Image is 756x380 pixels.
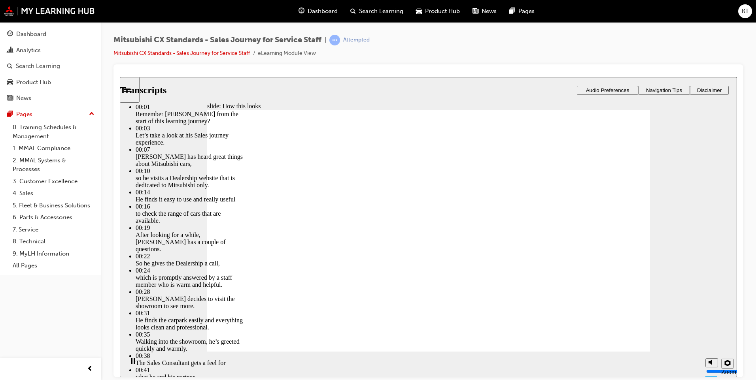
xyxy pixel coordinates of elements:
a: Search Learning [3,59,98,73]
div: 00:38 [16,275,127,282]
span: search-icon [7,63,13,70]
a: All Pages [9,260,98,272]
span: chart-icon [7,47,13,54]
span: search-icon [350,6,356,16]
div: 00:41 [16,290,127,297]
span: | [325,36,326,45]
a: pages-iconPages [503,3,541,19]
a: search-iconSearch Learning [344,3,410,19]
span: news-icon [472,6,478,16]
a: 3. Customer Excellence [9,175,98,188]
span: Search Learning [359,7,403,16]
span: car-icon [416,6,422,16]
span: guage-icon [299,6,304,16]
button: Pages [3,107,98,122]
div: Analytics [16,46,41,55]
span: Mitsubishi CX Standards - Sales Journey for Service Staff [113,36,321,45]
a: 9. MyLH Information [9,248,98,260]
a: Dashboard [3,27,98,41]
div: News [16,94,31,103]
span: News [482,7,497,16]
a: 7. Service [9,224,98,236]
a: Analytics [3,43,98,58]
a: 5. Fleet & Business Solutions [9,199,98,212]
a: 4. Sales [9,187,98,199]
a: 0. Training Schedules & Management [9,121,98,142]
span: KT [742,7,749,16]
a: 1. MMAL Compliance [9,142,98,154]
a: car-iconProduct Hub [410,3,466,19]
span: up-icon [89,109,94,119]
a: 2. MMAL Systems & Processes [9,154,98,175]
li: eLearning Module View [258,49,316,58]
div: Product Hub [16,78,51,87]
button: DashboardAnalyticsSearch LearningProduct HubNews [3,25,98,107]
div: Attempted [343,36,370,44]
a: news-iconNews [466,3,503,19]
div: Dashboard [16,30,46,39]
span: pages-icon [509,6,515,16]
a: 6. Parts & Accessories [9,211,98,224]
div: what he and his partner [PERSON_NAME] are looking for [16,297,127,311]
span: news-icon [7,95,13,102]
a: Product Hub [3,75,98,90]
span: learningRecordVerb_ATTEMPT-icon [329,35,340,45]
span: Dashboard [308,7,338,16]
div: The Sales Consultant gets a feel for [16,282,127,290]
div: Search Learning [16,62,60,71]
a: guage-iconDashboard [292,3,344,19]
span: prev-icon [87,364,93,374]
a: Mitsubishi CX Standards - Sales Journey for Service Staff [113,50,250,56]
span: guage-icon [7,31,13,38]
div: Pages [16,110,32,119]
a: 8. Technical [9,235,98,248]
button: KT [738,4,752,18]
span: Product Hub [425,7,460,16]
span: pages-icon [7,111,13,118]
span: car-icon [7,79,13,86]
span: Pages [518,7,535,16]
img: mmal [4,6,95,16]
a: News [3,91,98,105]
